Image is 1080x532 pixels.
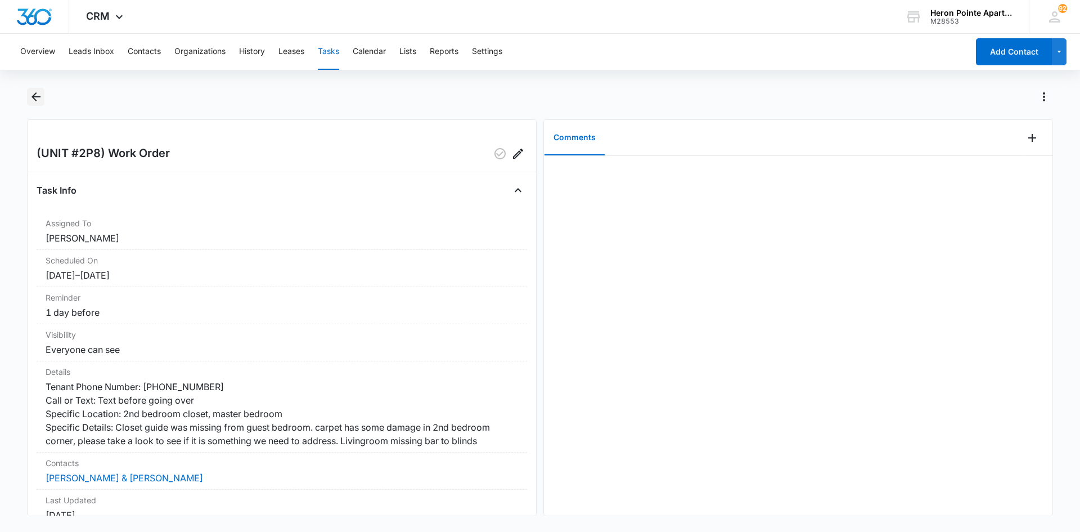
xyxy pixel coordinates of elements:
[1023,129,1041,147] button: Add Comment
[46,494,518,506] dt: Last Updated
[976,38,1052,65] button: Add Contact
[86,10,110,22] span: CRM
[20,34,55,70] button: Overview
[46,306,518,319] dd: 1 day before
[544,120,605,155] button: Comments
[1058,4,1067,13] span: 92
[509,181,527,199] button: Close
[46,380,518,448] dd: Tenant Phone Number: [PHONE_NUMBER] Call or Text: Text before going over Specific Location: 2nd b...
[430,34,458,70] button: Reports
[472,34,502,70] button: Settings
[46,292,518,303] dt: Reminder
[930,8,1012,17] div: account name
[27,88,44,106] button: Back
[46,231,518,245] dd: [PERSON_NAME]
[46,508,518,522] dd: [DATE]
[37,490,527,527] div: Last Updated[DATE]
[37,287,527,324] div: Reminder1 day before
[930,17,1012,25] div: account id
[1058,4,1067,13] div: notifications count
[37,361,527,453] div: DetailsTenant Phone Number: [PHONE_NUMBER] Call or Text: Text before going over Specific Location...
[399,34,416,70] button: Lists
[1035,88,1053,106] button: Actions
[37,250,527,287] div: Scheduled On[DATE]–[DATE]
[37,213,527,250] div: Assigned To[PERSON_NAME]
[353,34,386,70] button: Calendar
[174,34,226,70] button: Organizations
[37,453,527,490] div: Contacts[PERSON_NAME] & [PERSON_NAME]
[46,366,518,378] dt: Details
[46,217,518,229] dt: Assigned To
[46,457,518,469] dt: Contacts
[46,343,518,356] dd: Everyone can see
[46,329,518,341] dt: Visibility
[46,269,518,282] dd: [DATE] – [DATE]
[46,472,203,484] a: [PERSON_NAME] & [PERSON_NAME]
[128,34,161,70] button: Contacts
[509,145,527,163] button: Edit
[278,34,304,70] button: Leases
[69,34,114,70] button: Leads Inbox
[318,34,339,70] button: Tasks
[239,34,265,70] button: History
[37,324,527,361] div: VisibilityEveryone can see
[37,145,170,163] h2: (UNIT #2P8) Work Order
[37,184,76,197] h4: Task Info
[46,254,518,266] dt: Scheduled On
